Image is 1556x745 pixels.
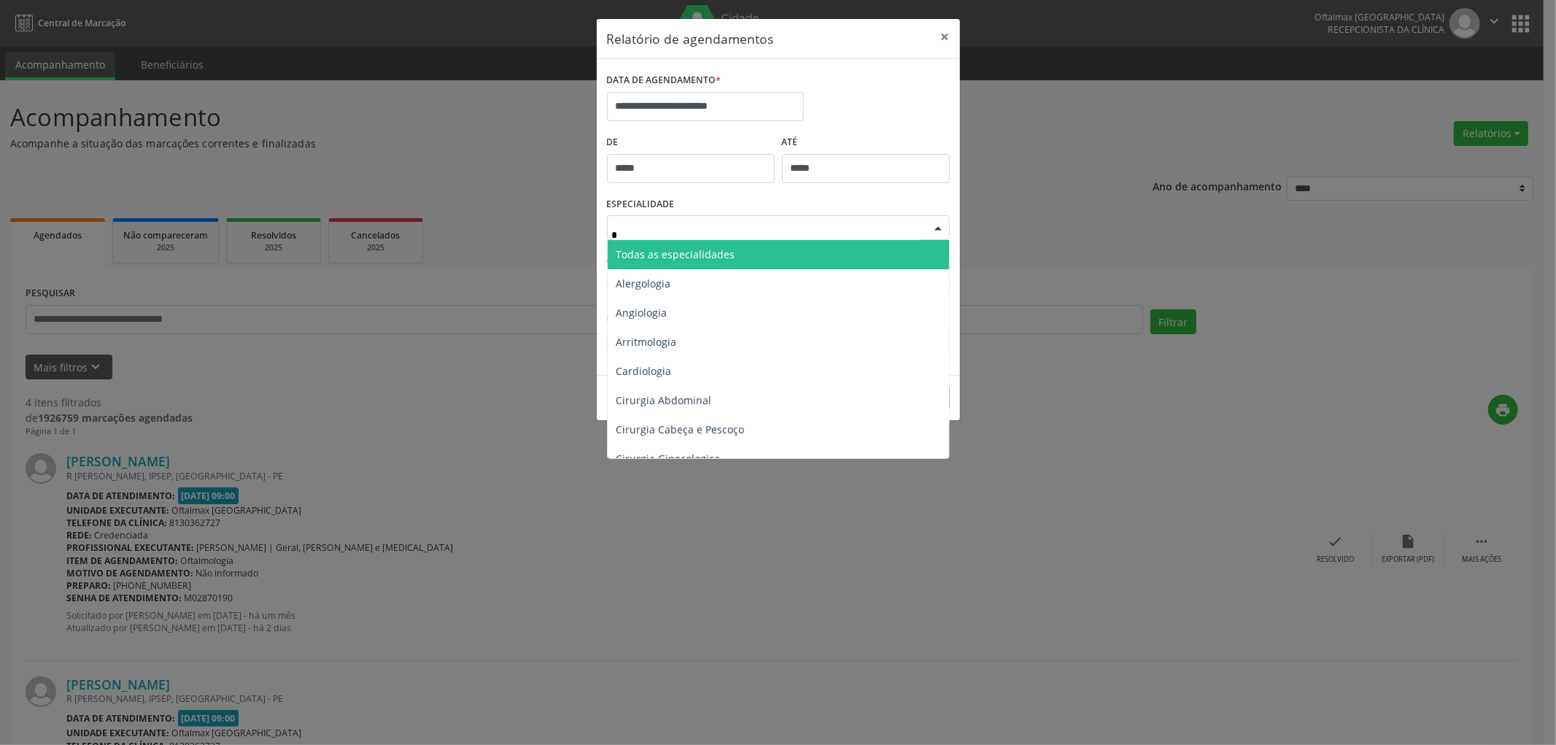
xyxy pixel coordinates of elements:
span: Cirurgia Ginecologica [616,452,721,466]
span: Todas as especialidades [616,247,735,261]
span: Cardiologia [616,364,672,378]
span: Cirurgia Abdominal [616,393,712,407]
label: ATÉ [782,131,950,154]
span: Arritmologia [616,335,677,349]
label: ESPECIALIDADE [607,193,675,216]
span: Alergologia [616,277,671,290]
label: De [607,131,775,154]
h5: Relatório de agendamentos [607,29,774,48]
label: DATA DE AGENDAMENTO [607,69,721,92]
button: Close [931,19,960,55]
span: Cirurgia Cabeça e Pescoço [616,422,745,436]
span: Angiologia [616,306,667,320]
